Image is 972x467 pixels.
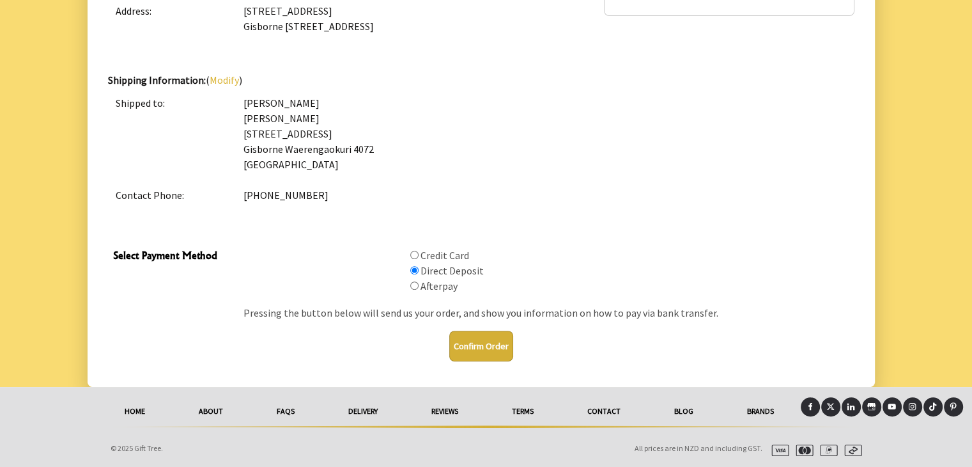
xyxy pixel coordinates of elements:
[560,397,647,425] a: Contact
[923,397,943,416] a: Tiktok
[236,180,854,210] td: [PHONE_NUMBER]
[113,248,401,266] span: Select Payment Method
[410,281,419,290] input: Select Payment Method
[766,445,789,456] img: visa.svg
[883,397,902,416] a: Youtube
[485,397,560,425] a: Terms
[172,397,250,425] a: About
[250,397,321,425] a: FAQs
[111,443,163,453] span: © 2025 Gift Tree.
[903,397,922,416] a: Instagram
[821,397,840,416] a: X (Twitter)
[944,397,963,416] a: Pinterest
[815,445,838,456] img: paypal.svg
[113,305,849,321] div: Pressing the button below will send us your order, and show you information on how to pay via ban...
[108,180,236,210] td: Contact Phone:
[410,251,419,259] input: Select Payment Method
[108,74,206,86] strong: Shipping Information:
[647,397,720,425] a: Blog
[720,397,801,425] a: Brands
[449,331,513,361] button: Confirm Order
[321,397,405,425] a: delivery
[405,397,485,425] a: reviews
[108,72,854,210] div: ( )
[98,397,172,425] a: HOME
[236,88,854,180] td: [PERSON_NAME] [PERSON_NAME] [STREET_ADDRESS] Gisborne Waerengaokuri 4072 [GEOGRAPHIC_DATA]
[108,88,236,180] td: Shipped to:
[420,264,484,277] label: Direct Deposit
[842,397,861,416] a: LinkedIn
[410,266,419,274] input: Select Payment Method
[420,249,469,262] label: Credit Card
[635,443,762,453] span: All prices are in NZD and including GST.
[420,280,458,292] label: Afterpay
[801,397,820,416] a: Facebook
[791,445,814,456] img: mastercard.svg
[210,74,239,86] a: Modify
[839,445,862,456] img: afterpay.svg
